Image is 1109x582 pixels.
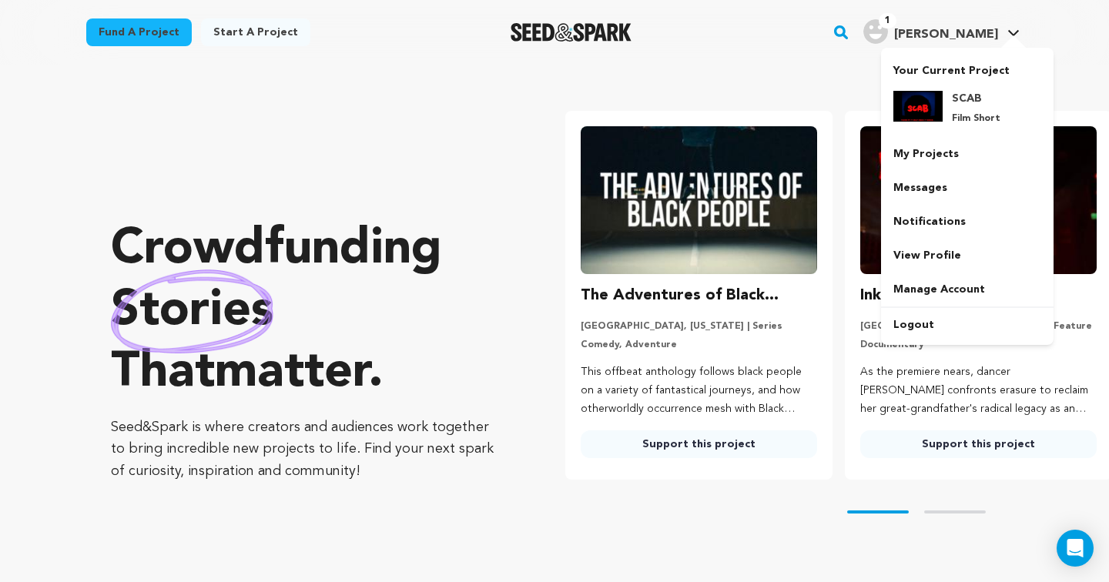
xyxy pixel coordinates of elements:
span: 1 [879,13,896,28]
div: RooAnne J.'s Profile [863,19,998,44]
a: RooAnne J.'s Profile [860,16,1023,44]
a: View Profile [881,239,1054,273]
a: Fund a project [86,18,192,46]
img: user.png [863,19,888,44]
a: Notifications [881,205,1054,239]
p: This offbeat anthology follows black people on a variety of fantastical journeys, and how otherwo... [581,363,817,418]
h3: Inkilab [860,283,907,308]
p: Film Short [952,112,1007,125]
img: The Adventures of Black People image [581,126,817,274]
p: Your Current Project [893,57,1041,79]
a: Messages [881,171,1054,205]
p: [GEOGRAPHIC_DATA], [US_STATE] | Film Feature [860,320,1097,333]
a: Your Current Project SCAB Film Short [893,57,1041,137]
a: Support this project [860,430,1097,458]
a: Logout [881,308,1054,342]
p: Seed&Spark is where creators and audiences work together to bring incredible new projects to life... [111,416,504,483]
p: Documentary [860,339,1097,351]
span: matter [215,349,368,398]
a: Manage Account [881,273,1054,306]
img: Inkilab image [860,126,1097,274]
p: As the premiere nears, dancer [PERSON_NAME] confronts erasure to reclaim her great-grandfather's ... [860,363,1097,418]
a: Start a project [201,18,310,46]
h4: SCAB [952,91,1007,106]
h3: The Adventures of Black People [581,283,817,308]
a: My Projects [881,137,1054,171]
img: a437ca171bd4c842.png [893,91,943,122]
p: Crowdfunding that . [111,219,504,404]
div: Open Intercom Messenger [1057,530,1094,567]
p: Comedy, Adventure [581,339,817,351]
span: [PERSON_NAME] [894,28,998,41]
img: Seed&Spark Logo Dark Mode [511,23,632,42]
img: hand sketched image [111,269,273,353]
a: Support this project [581,430,817,458]
a: Seed&Spark Homepage [511,23,632,42]
span: RooAnne J.'s Profile [860,16,1023,48]
p: [GEOGRAPHIC_DATA], [US_STATE] | Series [581,320,817,333]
